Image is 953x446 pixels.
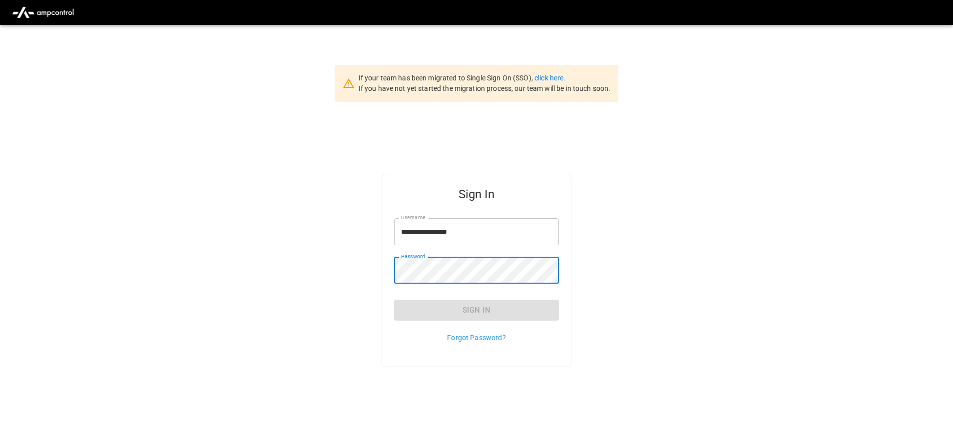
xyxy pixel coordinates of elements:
[401,253,425,261] label: Password
[8,3,78,22] img: ampcontrol.io logo
[359,84,611,92] span: If you have not yet started the migration process, our team will be in touch soon.
[394,186,559,202] h5: Sign In
[359,74,534,82] span: If your team has been migrated to Single Sign On (SSO),
[394,333,559,343] p: Forgot Password?
[534,74,565,82] a: click here.
[401,214,425,222] label: Username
